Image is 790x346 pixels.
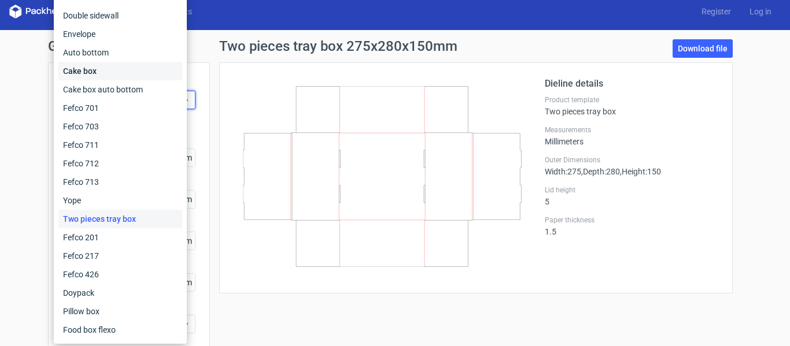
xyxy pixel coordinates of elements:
[545,95,718,105] label: Product template
[545,125,718,146] div: Millimeters
[58,154,182,173] div: Fefco 712
[58,247,182,265] div: Fefco 217
[219,39,457,53] h1: Two pieces tray box 275x280x150mm
[58,80,182,99] div: Cake box auto bottom
[48,39,742,53] h1: Generate new dieline
[545,167,581,176] span: Width : 275
[581,167,620,176] span: , Depth : 280
[545,77,718,91] h2: Dieline details
[545,185,718,206] div: 5
[545,185,718,195] label: Lid height
[58,210,182,228] div: Two pieces tray box
[58,321,182,339] div: Food box flexo
[692,6,740,17] a: Register
[58,302,182,321] div: Pillow box
[545,125,718,135] label: Measurements
[545,155,718,165] label: Outer Dimensions
[545,215,718,236] div: 1.5
[740,6,781,17] a: Log in
[58,136,182,154] div: Fefco 711
[58,117,182,136] div: Fefco 703
[58,25,182,43] div: Envelope
[620,167,661,176] span: , Height : 150
[58,6,182,25] div: Double sidewall
[673,39,733,58] a: Download file
[58,43,182,62] div: Auto bottom
[58,173,182,191] div: Fefco 713
[545,215,718,225] label: Paper thickness
[58,191,182,210] div: Yope
[58,265,182,284] div: Fefco 426
[58,99,182,117] div: Fefco 701
[545,95,718,116] div: Two pieces tray box
[58,228,182,247] div: Fefco 201
[58,62,182,80] div: Cake box
[58,284,182,302] div: Doypack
